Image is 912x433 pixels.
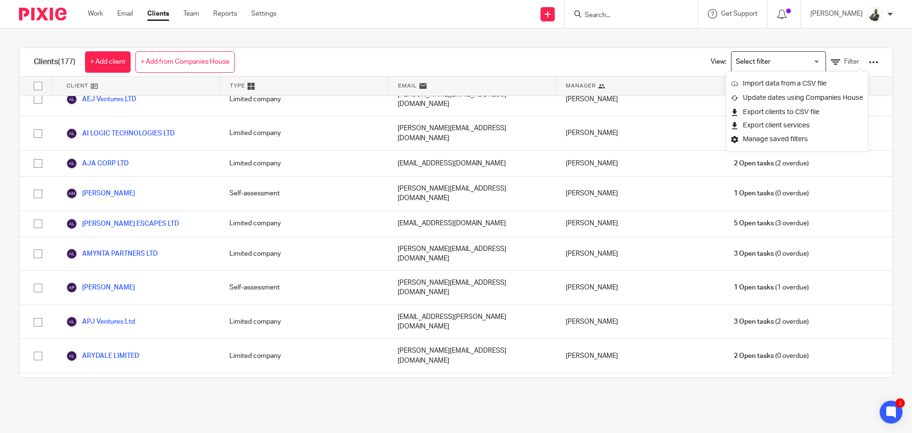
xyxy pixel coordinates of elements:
[66,94,136,105] a: AEJ Ventures LTD
[66,248,77,260] img: svg%3E
[66,316,77,327] img: svg%3E
[731,119,810,132] button: Export client services
[844,58,859,65] span: Filter
[556,339,724,373] div: [PERSON_NAME]
[66,350,139,362] a: ARYDALE LIMITED
[66,282,135,293] a: [PERSON_NAME]
[584,11,669,20] input: Search
[731,105,863,119] a: Export clients to CSV file
[556,211,724,237] div: [PERSON_NAME]
[251,9,276,19] a: Settings
[220,373,388,407] div: Limited company
[556,177,724,211] div: [PERSON_NAME]
[388,339,556,373] div: [PERSON_NAME][EMAIL_ADDRESS][DOMAIN_NAME]
[398,82,417,90] span: Email
[34,57,76,67] h1: Clients
[388,151,556,176] div: [EMAIL_ADDRESS][DOMAIN_NAME]
[696,48,878,76] div: View:
[220,83,388,116] div: Limited company
[556,151,724,176] div: [PERSON_NAME]
[388,83,556,116] div: [PERSON_NAME][EMAIL_ADDRESS][DOMAIN_NAME]
[220,271,388,305] div: Self-assessment
[734,351,809,361] span: (0 overdue)
[66,316,135,327] a: APJ Ventures Ltd
[734,189,774,198] span: 1 Open tasks
[734,317,809,327] span: (2 overdue)
[147,9,169,19] a: Clients
[556,305,724,339] div: [PERSON_NAME]
[810,9,863,19] p: [PERSON_NAME]
[66,218,77,230] img: svg%3E
[88,9,103,19] a: Work
[734,249,809,259] span: (0 overdue)
[734,283,774,292] span: 1 Open tasks
[734,159,809,168] span: (2 overdue)
[66,94,77,105] img: svg%3E
[66,128,77,139] img: svg%3E
[66,188,135,199] a: [PERSON_NAME]
[220,177,388,211] div: Self-assessment
[734,219,774,228] span: 5 Open tasks
[66,282,77,293] img: svg%3E
[388,373,556,407] div: [PERSON_NAME][EMAIL_ADDRESS][DOMAIN_NAME]
[66,128,175,139] a: AI LOGIC TECHNOLOGIES LTD
[66,350,77,362] img: svg%3E
[230,82,245,90] span: Type
[117,9,133,19] a: Email
[66,188,77,199] img: svg%3E
[721,10,758,17] span: Get Support
[731,51,826,73] div: Search for option
[732,54,820,70] input: Search for option
[556,83,724,116] div: [PERSON_NAME]
[734,219,809,228] span: (3 overdue)
[734,317,774,327] span: 3 Open tasks
[66,158,77,169] img: svg%3E
[66,248,158,260] a: AMYNTA PARTNERS LTD
[388,177,556,211] div: [PERSON_NAME][EMAIL_ADDRESS][DOMAIN_NAME]
[220,151,388,176] div: Limited company
[183,9,199,19] a: Team
[388,116,556,150] div: [PERSON_NAME][EMAIL_ADDRESS][DOMAIN_NAME]
[734,159,774,168] span: 2 Open tasks
[220,339,388,373] div: Limited company
[388,237,556,271] div: [PERSON_NAME][EMAIL_ADDRESS][DOMAIN_NAME]
[85,51,131,73] a: + Add client
[734,249,774,259] span: 3 Open tasks
[58,58,76,66] span: (177)
[731,132,863,146] a: Manage saved filters
[220,305,388,339] div: Limited company
[213,9,237,19] a: Reports
[220,211,388,237] div: Limited company
[556,116,724,150] div: [PERSON_NAME]
[388,305,556,339] div: [EMAIL_ADDRESS][PERSON_NAME][DOMAIN_NAME]
[66,158,129,169] a: AJA CORP LTD
[19,8,66,20] img: Pixie
[867,7,883,22] img: AWPHOTO_EXPERTEYE_060.JPG
[66,218,179,230] a: [PERSON_NAME] ESCAPES LTD
[66,82,88,90] span: Client
[566,82,596,90] span: Manager
[220,116,388,150] div: Limited company
[556,373,724,407] div: [PERSON_NAME]
[388,271,556,305] div: [PERSON_NAME][EMAIL_ADDRESS][DOMAIN_NAME]
[556,237,724,271] div: [PERSON_NAME]
[734,351,774,361] span: 2 Open tasks
[734,283,809,292] span: (1 overdue)
[556,271,724,305] div: [PERSON_NAME]
[734,189,809,198] span: (0 overdue)
[220,237,388,271] div: Limited company
[895,398,905,408] div: 1
[731,91,863,105] a: Update dates using Companies House
[731,77,863,91] a: Import data from a CSV file
[29,77,47,95] input: Select all
[135,51,235,73] a: + Add from Companies House
[388,211,556,237] div: [EMAIL_ADDRESS][DOMAIN_NAME]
